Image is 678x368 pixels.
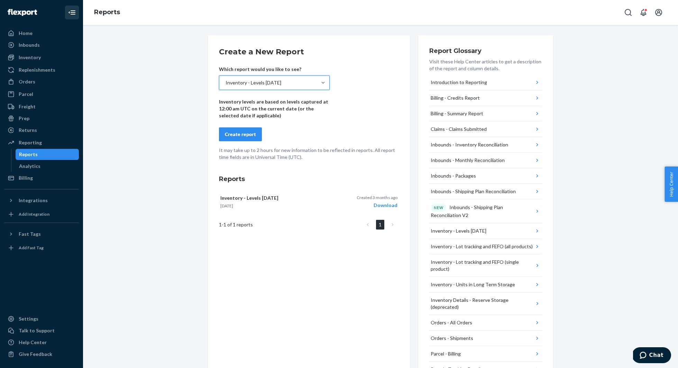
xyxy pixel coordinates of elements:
div: Billing - Summary Report [431,110,483,117]
div: Integrations [19,197,48,204]
button: Orders - All Orders [429,315,542,331]
div: Parcel - Billing [431,350,461,357]
h3: Reports [219,174,399,183]
img: Flexport logo [8,9,37,16]
h2: Create a New Report [219,46,399,57]
button: Open account menu [652,6,666,19]
p: NEW [434,205,443,210]
div: Download [357,202,397,209]
div: Help Center [19,339,47,346]
div: Orders [19,78,35,85]
button: Create report [219,127,262,141]
button: Parcel - Billing [429,346,542,362]
div: Talk to Support [19,327,55,334]
a: Page 1 is your current page [376,220,384,230]
div: Billing - Credits Report [431,95,480,101]
a: Home [4,28,79,39]
button: Talk to Support [4,325,79,336]
div: Add Fast Tag [19,245,44,251]
time: [DATE] [220,203,233,208]
div: Introduction to Reporting [431,79,487,86]
a: Inventory [4,52,79,63]
div: Inventory - Units in Long Term Storage [431,281,515,288]
div: Inventory - Levels [DATE] [226,79,281,86]
button: Close Navigation [65,6,79,19]
div: Analytics [19,163,40,170]
div: Create report [225,131,256,138]
div: Returns [19,127,37,134]
button: Inventory - Units in Long Term Storage [429,277,542,293]
div: Add Integration [19,211,49,217]
p: Inventory - Levels [DATE] [220,195,337,201]
a: Add Integration [4,209,79,220]
button: Inbounds - Monthly Reconciliation [429,153,542,168]
div: Inventory [19,54,41,61]
button: Inbounds - Inventory Reconciliation [429,137,542,153]
a: Prep [4,113,79,124]
button: Claims - Claims Submitted [429,122,542,137]
button: Billing - Summary Report [429,106,542,122]
button: Open Search Box [621,6,635,19]
div: Inbounds - Shipping Plan Reconciliation V2 [431,204,534,219]
button: Help Center [665,167,678,202]
button: Inventory Details - Reserve Storage (deprecated) [429,293,542,315]
div: Claims - Claims Submitted [431,126,487,133]
div: Inbounds - Monthly Reconciliation [431,157,505,164]
div: Orders - Shipments [431,335,473,342]
button: Give Feedback [4,349,79,360]
div: Reporting [19,139,42,146]
div: Fast Tags [19,231,41,237]
p: Which report would you like to see? [219,66,330,73]
div: Inbounds - Packages [431,172,476,179]
div: Reports [19,151,38,158]
a: Help Center [4,337,79,348]
div: Inventory - Lot tracking and FEFO (single product) [431,259,534,272]
p: Visit these Help Center articles to get a description of the report and column details. [429,58,542,72]
button: Inbounds - Shipping Plan Reconciliation [429,184,542,199]
div: Inbounds - Inventory Reconciliation [431,141,508,148]
a: Settings [4,313,79,324]
div: Billing [19,174,33,181]
iframe: Opens a widget where you can chat to one of our agents [633,347,671,365]
a: Returns [4,125,79,136]
a: Freight [4,101,79,112]
div: Settings [19,315,38,322]
button: Billing - Credits Report [429,90,542,106]
button: NEWInbounds - Shipping Plan Reconciliation V2 [429,199,542,223]
div: Orders - All Orders [431,319,472,326]
button: Integrations [4,195,79,206]
div: Inbounds [19,42,40,48]
a: Billing [4,172,79,183]
button: Fast Tags [4,228,79,240]
div: Freight [19,103,36,110]
div: Inbounds - Shipping Plan Reconciliation [431,188,516,195]
button: Inventory - Levels [DATE][DATE]Created 3 months agoDownload [219,189,399,214]
a: Replenishments [4,64,79,75]
a: Add Fast Tag [4,242,79,253]
a: Reporting [4,137,79,148]
a: Reports [94,8,120,16]
p: Created 3 months ago [357,195,397,200]
button: Introduction to Reporting [429,75,542,90]
h3: Report Glossary [429,46,542,55]
p: Inventory levels are based on levels captured at 12:00 am UTC on the current date (or the selecte... [219,98,330,119]
p: It may take up to 2 hours for new information to be reflected in reports. All report time fields ... [219,147,399,161]
ol: breadcrumbs [89,2,126,23]
a: Analytics [16,161,79,172]
div: Inventory Details - Reserve Storage (deprecated) [431,297,534,311]
div: Inventory - Levels [DATE] [431,227,486,234]
button: Orders - Shipments [429,331,542,346]
a: Parcel [4,89,79,100]
button: Inventory - Levels [DATE] [429,223,542,239]
button: Inventory - Lot tracking and FEFO (all products) [429,239,542,254]
button: Inbounds - Packages [429,168,542,184]
span: 1 - 1 of 1 reports [219,221,253,228]
div: Home [19,30,33,37]
div: Prep [19,115,29,122]
div: Give Feedback [19,351,52,358]
div: Inventory - Lot tracking and FEFO (all products) [431,243,533,250]
button: Open notifications [636,6,650,19]
button: Inventory - Lot tracking and FEFO (single product) [429,254,542,277]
